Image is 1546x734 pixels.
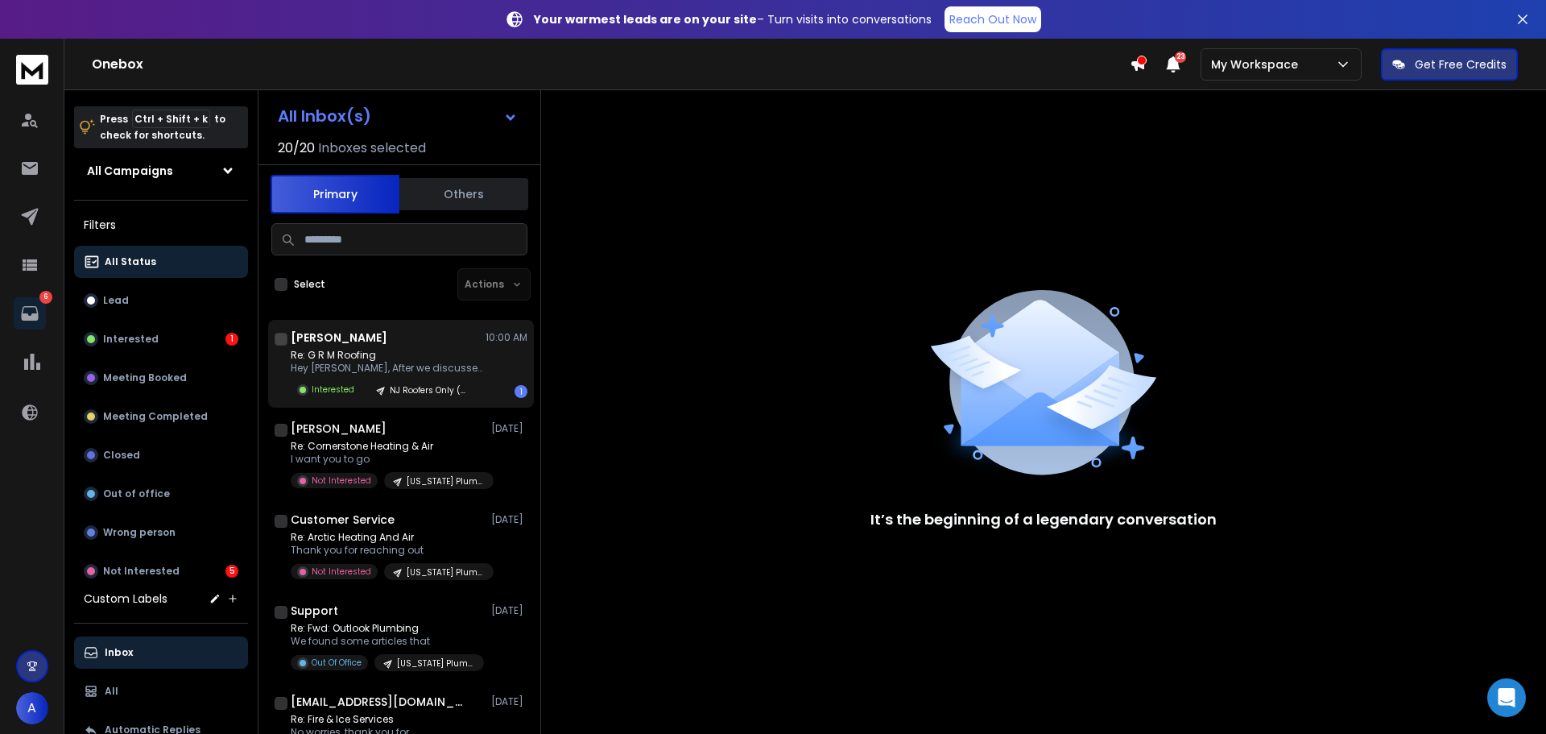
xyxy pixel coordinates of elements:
strong: Your warmest leads are on your site [534,11,757,27]
p: Reach Out Now [949,11,1036,27]
p: NJ Roofers Only (w/ city or state in place of city) [390,384,467,396]
p: Lead [103,294,129,307]
p: Not Interested [312,475,371,487]
p: Inbox [105,646,133,659]
div: 1 [225,333,238,346]
div: 1 [515,385,527,398]
h3: Filters [74,214,248,236]
p: Meeting Booked [103,371,187,384]
p: [US_STATE] Plumbing, HVAC - Company Names Optimized [397,657,474,670]
p: [DATE] [491,513,527,526]
p: Re: G R M Roofing [291,349,484,362]
button: A [16,692,48,724]
button: All Campaigns [74,155,248,187]
h1: [PERSON_NAME] [291,330,387,346]
h1: Customer Service [291,512,395,528]
button: Interested1 [74,323,248,355]
p: Re: Fire & Ice Services [291,713,484,726]
button: Primary [271,175,399,214]
button: Get Free Credits [1381,48,1518,81]
div: Open Intercom Messenger [1487,678,1526,717]
p: Not Interested [312,566,371,578]
p: Re: Cornerstone Heating & Air [291,440,484,453]
div: 5 [225,565,238,578]
h1: All Campaigns [87,163,173,179]
p: [US_STATE] Plumbing, HVAC - Company Names Optimized [407,475,484,487]
p: Closed [103,449,140,462]
button: All Status [74,246,248,278]
span: Ctrl + Shift + k [132,110,210,128]
p: Re: Arctic Heating And Air [291,531,484,544]
h1: [EMAIL_ADDRESS][DOMAIN_NAME] [291,694,468,710]
button: Not Interested5 [74,555,248,587]
button: Meeting Booked [74,362,248,394]
p: Wrong person [103,526,176,539]
button: All Inbox(s) [265,100,531,132]
p: It’s the beginning of a legendary conversation [870,508,1217,531]
h1: Onebox [92,55,1130,74]
p: Meeting Completed [103,410,208,423]
span: 23 [1175,52,1186,63]
h3: Custom Labels [84,591,167,607]
p: Thank you for reaching out [291,544,484,557]
p: All Status [105,255,156,268]
p: Press to check for shortcuts. [100,111,225,143]
h1: Support [291,603,338,619]
p: 10:00 AM [486,331,527,344]
button: Wrong person [74,516,248,549]
p: Out Of Office [312,657,362,669]
p: Get Free Credits [1415,56,1507,73]
button: Meeting Completed [74,400,248,433]
h1: All Inbox(s) [278,108,371,124]
p: I want you to go [291,453,484,466]
p: Re: Fwd: Outlook Plumbing [291,622,484,635]
p: – Turn visits into conversations [534,11,932,27]
p: [US_STATE] Plumbing, HVAC - Company Names Optimized [407,566,484,578]
p: My Workspace [1211,56,1304,73]
span: 20 / 20 [278,139,315,158]
p: Interested [103,333,159,346]
p: 6 [39,291,52,304]
p: We found some articles that [291,635,484,648]
label: Select [294,278,325,291]
button: Others [399,176,528,212]
p: Hey [PERSON_NAME], After we discussed [291,362,484,375]
p: [DATE] [491,422,527,435]
h1: [PERSON_NAME] [291,421,386,437]
p: All [105,685,118,698]
p: [DATE] [491,695,527,708]
a: 6 [14,297,46,330]
button: All [74,675,248,707]
button: Out of office [74,478,248,510]
button: Inbox [74,637,248,669]
p: Interested [312,384,354,396]
button: Closed [74,439,248,471]
p: Out of office [103,487,170,500]
p: [DATE] [491,604,527,617]
img: logo [16,55,48,85]
button: Lead [74,284,248,317]
p: Not Interested [103,565,180,578]
h3: Inboxes selected [318,139,426,158]
a: Reach Out Now [945,6,1041,32]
